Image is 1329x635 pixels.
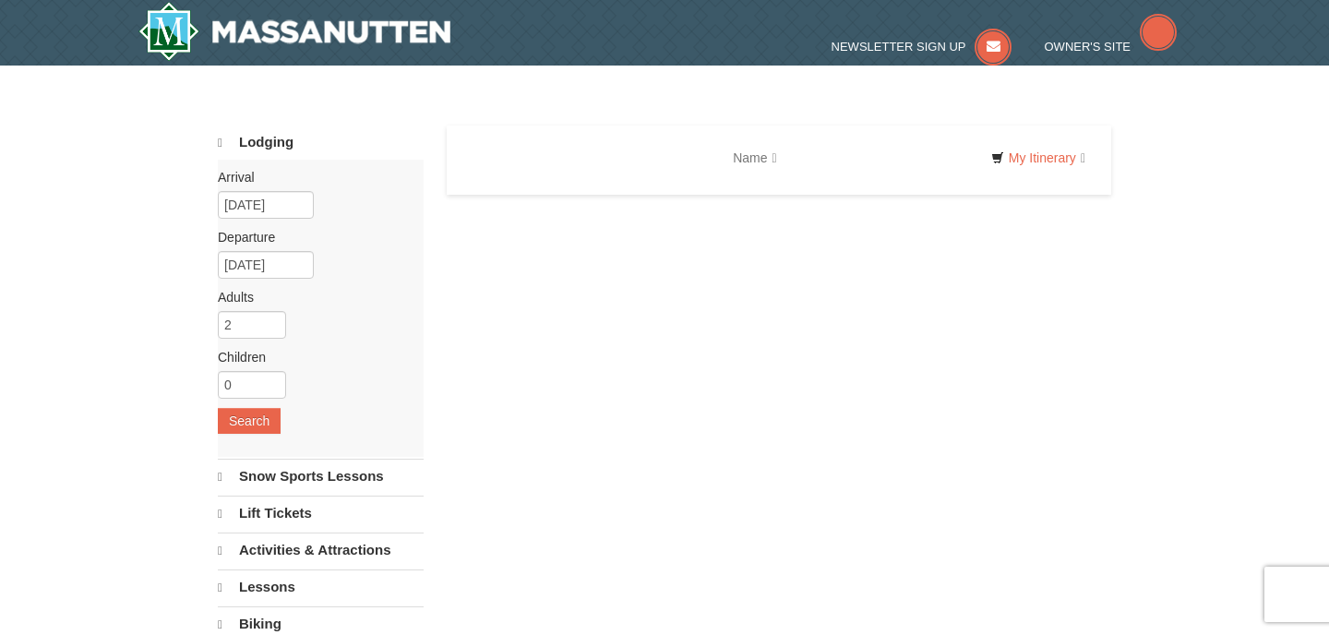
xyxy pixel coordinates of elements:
label: Arrival [218,168,410,186]
a: Snow Sports Lessons [218,459,424,494]
a: My Itinerary [979,144,1097,172]
a: Lift Tickets [218,496,424,531]
a: Lodging [218,126,424,160]
span: Owner's Site [1045,40,1131,54]
a: Activities & Attractions [218,533,424,568]
a: Lessons [218,569,424,605]
label: Children [218,348,410,366]
button: Search [218,408,281,434]
a: Newsletter Sign Up [832,40,1012,54]
a: Massanutten Resort [138,2,450,61]
a: Name [719,139,790,176]
label: Adults [218,288,410,306]
a: Owner's Site [1045,40,1178,54]
label: Departure [218,228,410,246]
span: Newsletter Sign Up [832,40,966,54]
img: Massanutten Resort Logo [138,2,450,61]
